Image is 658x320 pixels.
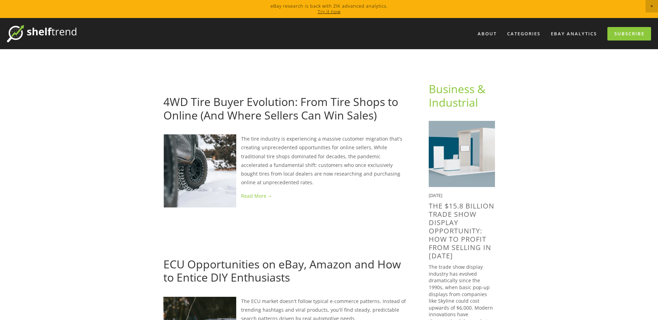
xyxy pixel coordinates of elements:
img: The $15.8 Billion Trade Show Display Opportunity: How to Profit from selling in 2025 [429,121,495,187]
a: Try it now [318,8,341,15]
a: Subscribe [607,27,651,41]
p: The tire industry is experiencing a massive customer migration that's creating unprecedented oppo... [163,134,407,187]
img: ShelfTrend [7,25,76,42]
a: [DATE] [163,246,179,252]
a: Business & Industrial [429,81,488,109]
a: About [473,28,501,39]
time: [DATE] [429,192,442,198]
img: 4WD Tire Buyer Evolution: From Tire Shops to Online (And Where Sellers Can Win Sales) [163,134,236,207]
a: eBay Analytics [546,28,601,39]
a: [DATE] [163,83,179,90]
a: 4WD Tire Buyer Evolution: From Tire Shops to Online (And Where Sellers Can Win Sales) [163,94,398,122]
div: Categories [503,28,545,39]
a: ECU Opportunities on eBay, Amazon and How to Entice DIY Enthusiasts [163,257,401,285]
a: The $15.8 Billion Trade Show Display Opportunity: How to Profit from selling in [DATE] [429,201,494,260]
